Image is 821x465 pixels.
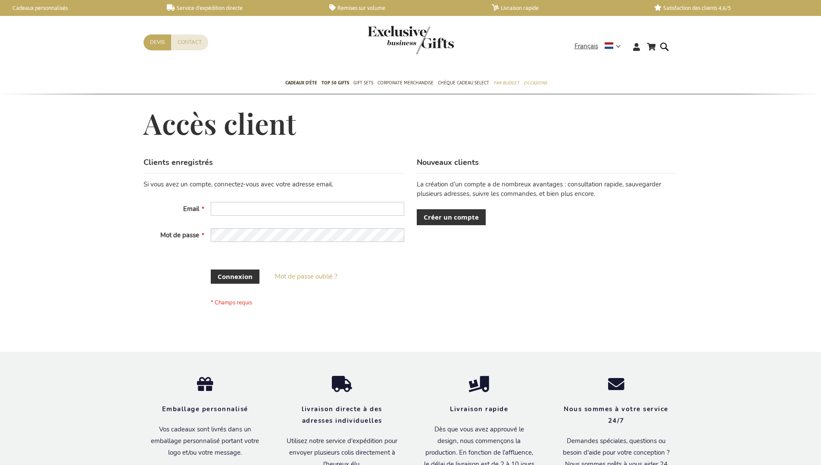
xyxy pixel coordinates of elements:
strong: livraison directe à des adresses individuelles [302,405,382,425]
a: Chèque Cadeau Select [438,73,489,94]
span: Créer un compte [424,213,479,222]
p: La création d’un compte a de nombreux avantages : consultation rapide, sauvegarder plusieurs adre... [417,180,677,198]
img: Exclusive Business gifts logo [368,26,454,54]
a: Cadeaux D'Éte [285,73,317,94]
strong: Clients enregistrés [144,157,213,167]
span: Par budget [493,78,519,87]
span: Corporate Merchandise [378,78,434,87]
span: Français [574,41,598,51]
span: Gift Sets [353,78,373,87]
div: Si vous avez un compte, connectez-vous avec votre adresse email. [144,180,404,189]
span: Accès client [144,105,296,142]
a: Créer un compte [417,209,486,225]
a: Gift Sets [353,73,373,94]
a: Par budget [493,73,519,94]
a: Contact [171,34,208,50]
button: Connexion [211,270,259,284]
span: Chèque Cadeau Select [438,78,489,87]
p: Vos cadeaux sont livrés dans un emballage personnalisé portant votre logo et/ou votre message. [150,424,261,459]
a: Service d'expédition directe [167,4,315,12]
a: Cadeaux personnalisés [4,4,153,12]
a: Satisfaction des clients 4,6/5 [654,4,803,12]
a: Mot de passe oublié ? [275,272,337,281]
a: Devis [144,34,171,50]
span: Email [183,205,199,213]
a: TOP 50 Gifts [322,73,349,94]
strong: Nouveaux clients [417,157,479,167]
a: Corporate Merchandise [378,73,434,94]
a: Remises sur volume [329,4,478,12]
strong: Livraison rapide [450,405,508,413]
a: store logo [368,26,411,54]
span: Mot de passe [160,231,199,239]
span: Occasions [524,78,547,87]
span: Cadeaux D'Éte [285,78,317,87]
strong: Emballage personnalisé [162,405,248,413]
span: TOP 50 Gifts [322,78,349,87]
a: Occasions [524,73,547,94]
input: Email [211,202,404,216]
a: Livraison rapide [492,4,640,12]
span: Connexion [218,272,253,281]
strong: Nous sommes à votre service 24/7 [564,405,668,425]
